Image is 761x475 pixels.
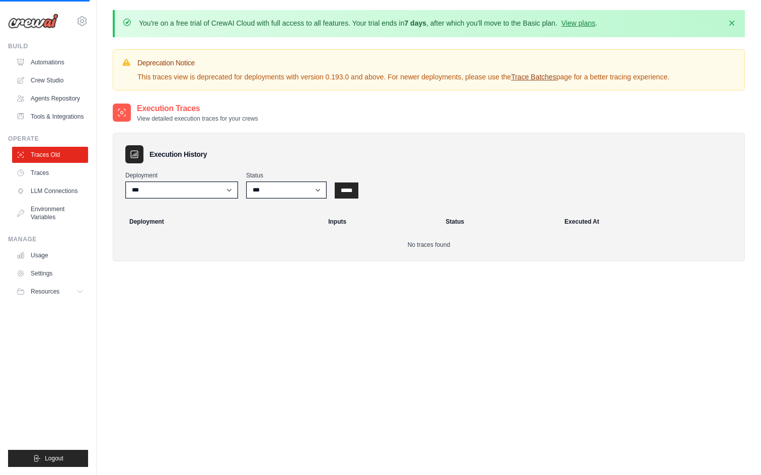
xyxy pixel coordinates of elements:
a: Agents Repository [12,90,88,107]
span: Resources [31,288,59,296]
div: Operate [8,135,88,143]
th: Executed At [559,211,740,233]
button: Resources [12,283,88,300]
th: Deployment [117,211,322,233]
div: Build [8,42,88,50]
h3: Deprecation Notice [137,58,669,68]
label: Status [246,171,327,179]
a: Environment Variables [12,201,88,225]
img: Logo [8,14,58,29]
a: Traces [12,165,88,181]
p: This traces view is deprecated for deployments with version 0.193.0 and above. For newer deployme... [137,72,669,82]
th: Status [440,211,559,233]
strong: 7 days [404,19,426,27]
p: No traces found [125,241,732,249]
a: Automations [12,54,88,70]
a: LLM Connections [12,183,88,199]
a: View plans [561,19,595,27]
a: Usage [12,247,88,263]
h3: Execution History [149,149,207,159]
th: Inputs [322,211,439,233]
a: Tools & Integrations [12,109,88,125]
h2: Execution Traces [137,103,258,115]
a: Traces Old [12,147,88,163]
div: Manage [8,235,88,243]
span: Logout [45,454,63,462]
label: Deployment [125,171,238,179]
p: View detailed execution traces for your crews [137,115,258,123]
p: You're on a free trial of CrewAI Cloud with full access to all features. Your trial ends in , aft... [139,18,597,28]
a: Crew Studio [12,72,88,88]
a: Trace Batches [511,73,556,81]
button: Logout [8,450,88,467]
a: Settings [12,265,88,281]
